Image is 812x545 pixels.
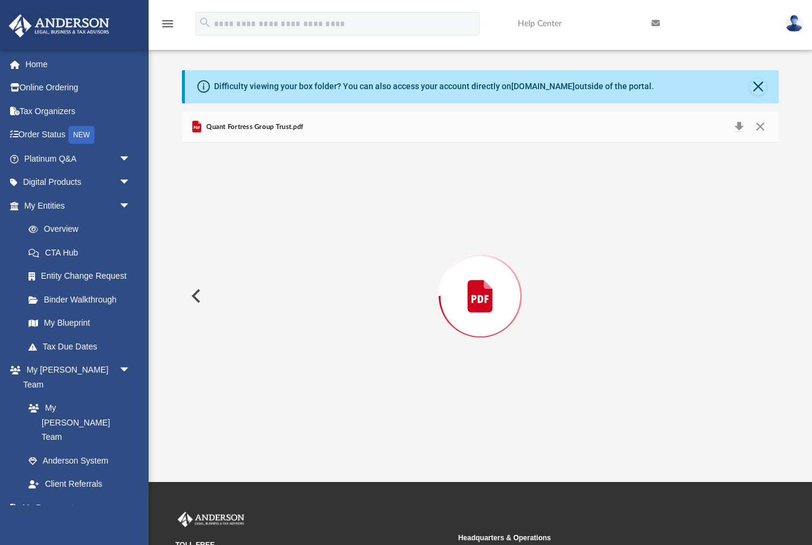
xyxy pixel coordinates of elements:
a: Order StatusNEW [8,123,149,147]
a: My Documentsarrow_drop_down [8,496,143,519]
a: Client Referrals [17,472,143,496]
img: Anderson Advisors Platinum Portal [5,14,113,37]
span: arrow_drop_down [119,496,143,520]
span: Quant Fortress Group Trust.pdf [204,122,303,133]
a: CTA Hub [17,241,149,264]
button: Close [750,78,766,95]
span: arrow_drop_down [119,194,143,218]
a: Digital Productsarrow_drop_down [8,171,149,194]
i: menu [160,17,175,31]
a: My [PERSON_NAME] Teamarrow_drop_down [8,358,143,396]
a: Platinum Q&Aarrow_drop_down [8,147,149,171]
a: Overview [17,218,149,241]
a: menu [160,23,175,31]
span: arrow_drop_down [119,171,143,195]
a: Tax Organizers [8,99,149,123]
a: My [PERSON_NAME] Team [17,396,137,449]
a: My Blueprint [17,311,143,335]
div: Difficulty viewing your box folder? You can also access your account directly on outside of the p... [214,80,654,93]
a: My Entitiesarrow_drop_down [8,194,149,218]
small: Headquarters & Operations [458,533,733,543]
button: Close [750,119,771,136]
div: NEW [68,126,95,144]
a: Anderson System [17,449,143,472]
a: Binder Walkthrough [17,288,149,311]
img: User Pic [785,15,803,32]
a: Home [8,52,149,76]
a: Tax Due Dates [17,335,149,358]
button: Previous File [182,279,208,313]
div: Preview [182,112,779,450]
a: Entity Change Request [17,264,149,288]
i: search [199,16,212,29]
img: Anderson Advisors Platinum Portal [175,512,247,527]
a: Online Ordering [8,76,149,100]
button: Download [728,119,750,136]
a: [DOMAIN_NAME] [511,81,575,91]
span: arrow_drop_down [119,147,143,171]
span: arrow_drop_down [119,358,143,383]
